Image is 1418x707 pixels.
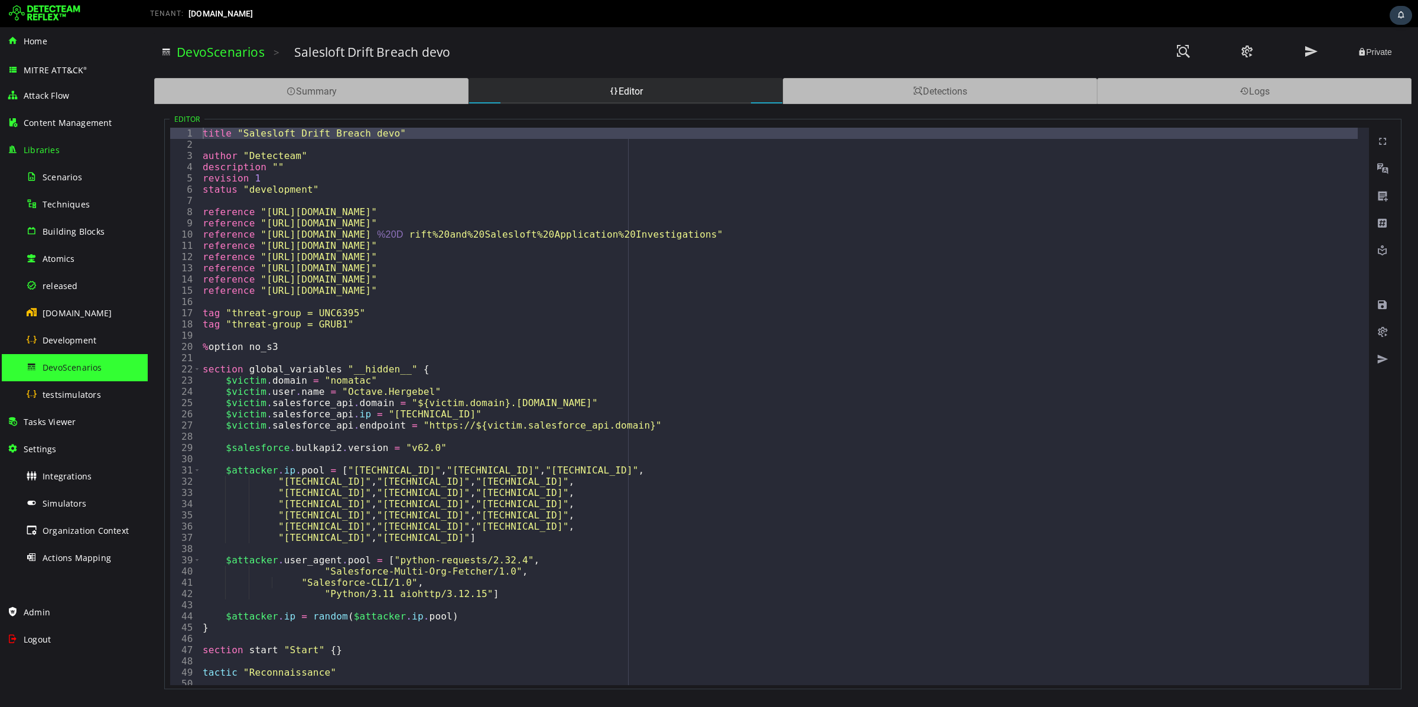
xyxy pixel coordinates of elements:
[1390,6,1412,25] div: Task Notifications
[43,307,112,319] span: [DOMAIN_NAME]
[22,572,53,583] div: 43
[22,437,53,449] div: 31
[22,561,53,572] div: 42
[24,117,112,128] span: Content Management
[22,87,57,97] legend: Editor
[22,224,53,235] div: 12
[22,471,53,482] div: 34
[46,437,53,449] span: Toggle code folding, rows 31 through 37
[22,628,53,640] div: 48
[22,426,53,437] div: 30
[22,482,53,494] div: 35
[43,498,86,509] span: Simulators
[6,51,321,77] div: Summary
[22,168,53,179] div: 7
[22,516,53,527] div: 38
[22,157,53,168] div: 6
[9,4,80,23] img: Detecteam logo
[43,552,111,563] span: Actions Mapping
[24,144,60,155] span: Libraries
[22,179,53,190] div: 8
[24,64,87,76] span: MITRE ATT&CK
[43,280,78,291] span: released
[24,634,51,645] span: Logout
[83,66,87,71] sup: ®
[43,226,105,237] span: Building Blocks
[22,393,53,404] div: 27
[22,112,53,123] div: 2
[635,51,949,77] div: Detections
[24,607,50,618] span: Admin
[321,51,635,77] div: Editor
[22,235,53,247] div: 13
[22,606,53,617] div: 46
[22,539,53,550] div: 40
[22,550,53,561] div: 41
[24,416,76,427] span: Tasks Viewer
[22,247,53,258] div: 14
[43,171,82,183] span: Scenarios
[22,291,53,303] div: 18
[22,202,53,213] div: 10
[1210,20,1244,30] span: Private
[22,269,53,280] div: 16
[22,303,53,314] div: 19
[150,9,184,18] span: TENANT:
[22,640,53,651] div: 49
[43,471,92,482] span: Integrations
[22,494,53,505] div: 36
[22,404,53,415] div: 28
[22,527,53,539] div: 39
[22,100,53,112] div: 1
[22,505,53,516] div: 37
[22,145,53,157] div: 5
[22,190,53,202] div: 9
[22,595,53,606] div: 45
[22,449,53,460] div: 32
[22,280,53,291] div: 17
[24,443,57,455] span: Settings
[22,583,53,595] div: 44
[22,370,53,381] div: 25
[43,199,90,210] span: Techniques
[22,314,53,325] div: 20
[188,9,253,18] span: [DOMAIN_NAME]
[126,18,132,32] span: >
[22,359,53,370] div: 24
[147,17,303,33] h3: Salesloft Drift Breach devo
[43,525,129,536] span: Organization Context
[22,348,53,359] div: 23
[22,336,53,348] div: 22
[22,415,53,426] div: 29
[22,213,53,224] div: 11
[949,51,1264,77] div: Logs
[46,336,53,348] span: Toggle code folding, rows 22 through 45
[22,325,53,336] div: 21
[1198,18,1257,33] button: Private
[24,90,69,101] span: Attack Flow
[46,527,53,539] span: Toggle code folding, rows 39 through 42
[43,362,102,373] span: DevoScenarios
[43,335,96,346] span: Development
[22,123,53,134] div: 3
[24,35,47,47] span: Home
[43,253,74,264] span: Atomics
[43,389,101,400] span: testsimulators
[22,134,53,145] div: 4
[22,381,53,393] div: 26
[22,460,53,471] div: 33
[22,651,53,662] div: 50
[29,17,117,33] a: DevoScenarios
[22,617,53,628] div: 47
[22,258,53,269] div: 15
